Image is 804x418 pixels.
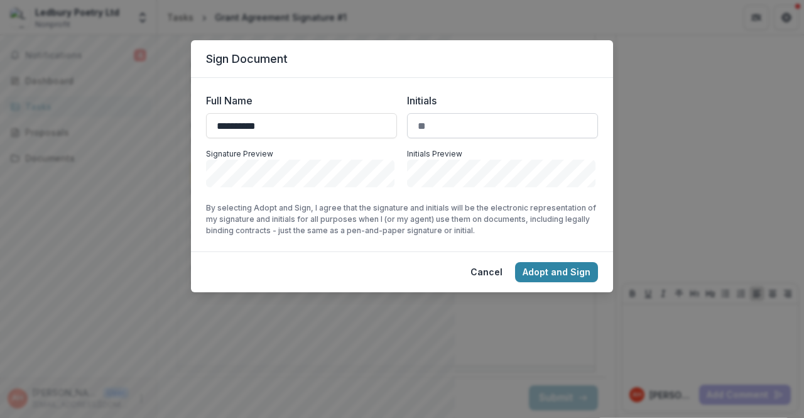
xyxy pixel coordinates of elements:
[515,262,598,282] button: Adopt and Sign
[206,202,598,236] p: By selecting Adopt and Sign, I agree that the signature and initials will be the electronic repre...
[206,93,389,108] label: Full Name
[407,148,598,160] p: Initials Preview
[407,93,590,108] label: Initials
[206,148,397,160] p: Signature Preview
[191,40,613,78] header: Sign Document
[463,262,510,282] button: Cancel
